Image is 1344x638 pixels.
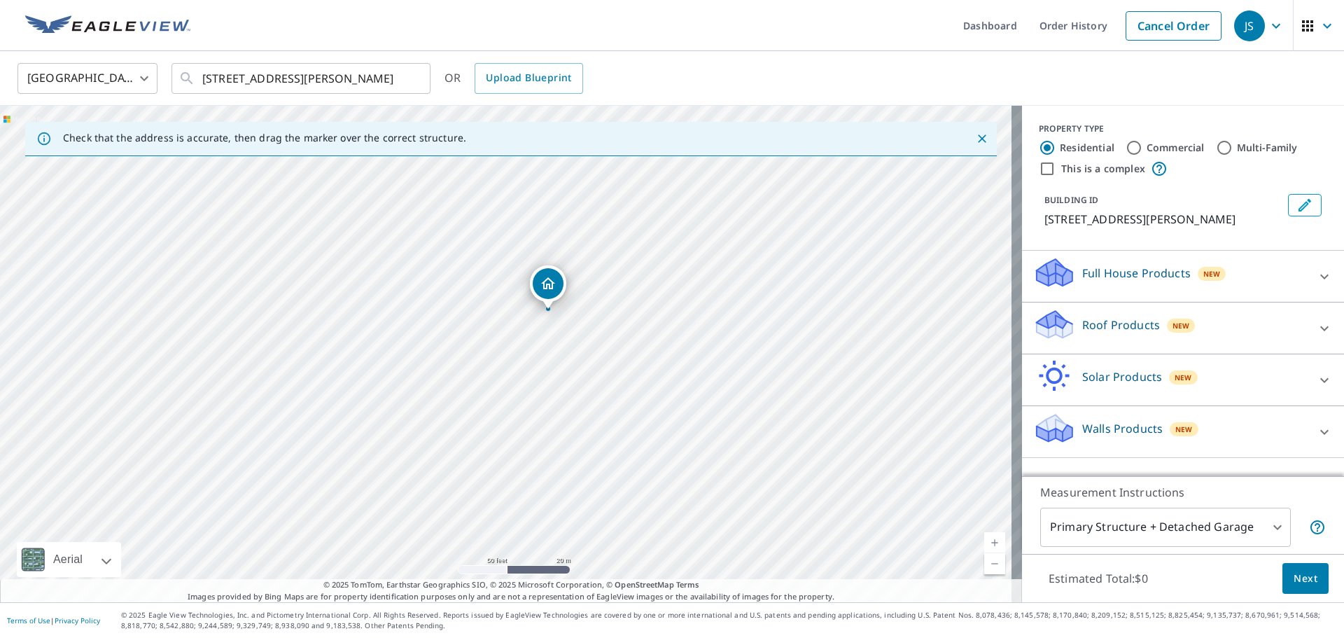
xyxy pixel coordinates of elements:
span: New [1203,268,1221,279]
span: New [1172,320,1190,331]
label: Commercial [1147,141,1205,155]
div: [GEOGRAPHIC_DATA] [17,59,157,98]
button: Edit building 1 [1288,194,1322,216]
div: PROPERTY TYPE [1039,123,1327,135]
a: Terms [676,579,699,590]
span: New [1175,424,1193,435]
p: Walls Products [1082,420,1163,437]
span: © 2025 TomTom, Earthstar Geographics SIO, © 2025 Microsoft Corporation, © [323,579,699,591]
a: Current Level 19, Zoom Out [984,553,1005,574]
div: JS [1234,11,1265,41]
p: Measurement Instructions [1040,484,1326,501]
img: EV Logo [25,15,190,36]
p: Solar Products [1082,368,1162,385]
p: Roof Products [1082,317,1160,333]
div: Aerial [49,542,87,577]
a: Cancel Order [1126,11,1221,41]
button: Close [973,130,991,148]
a: Upload Blueprint [475,63,582,94]
a: OpenStreetMap [615,579,673,590]
label: Multi-Family [1237,141,1298,155]
div: Primary Structure + Detached Garage [1040,508,1291,547]
label: Residential [1060,141,1114,155]
div: Walls ProductsNew [1033,412,1333,452]
p: [STREET_ADDRESS][PERSON_NAME] [1044,211,1282,228]
div: OR [444,63,583,94]
button: Next [1282,563,1329,595]
span: Next [1294,570,1317,588]
p: BUILDING ID [1044,194,1098,206]
input: Search by address or latitude-longitude [202,59,402,98]
div: Dropped pin, building 1, Residential property, 606 Hope Ave Underwood, IA 51576 [530,265,566,309]
span: New [1175,372,1192,383]
div: Roof ProductsNew [1033,308,1333,348]
div: Full House ProductsNew [1033,256,1333,296]
a: Terms of Use [7,616,50,625]
p: Estimated Total: $0 [1037,563,1159,594]
span: Upload Blueprint [486,69,571,87]
p: Check that the address is accurate, then drag the marker over the correct structure. [63,132,466,144]
p: | [7,616,100,625]
a: Current Level 19, Zoom In [984,532,1005,553]
p: © 2025 Eagle View Technologies, Inc. and Pictometry International Corp. All Rights Reserved. Repo... [121,610,1337,631]
div: Aerial [17,542,121,577]
span: Your report will include the primary structure and a detached garage if one exists. [1309,519,1326,536]
p: Full House Products [1082,265,1191,282]
div: Solar ProductsNew [1033,360,1333,400]
label: This is a complex [1061,162,1145,176]
a: Privacy Policy [55,616,100,625]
